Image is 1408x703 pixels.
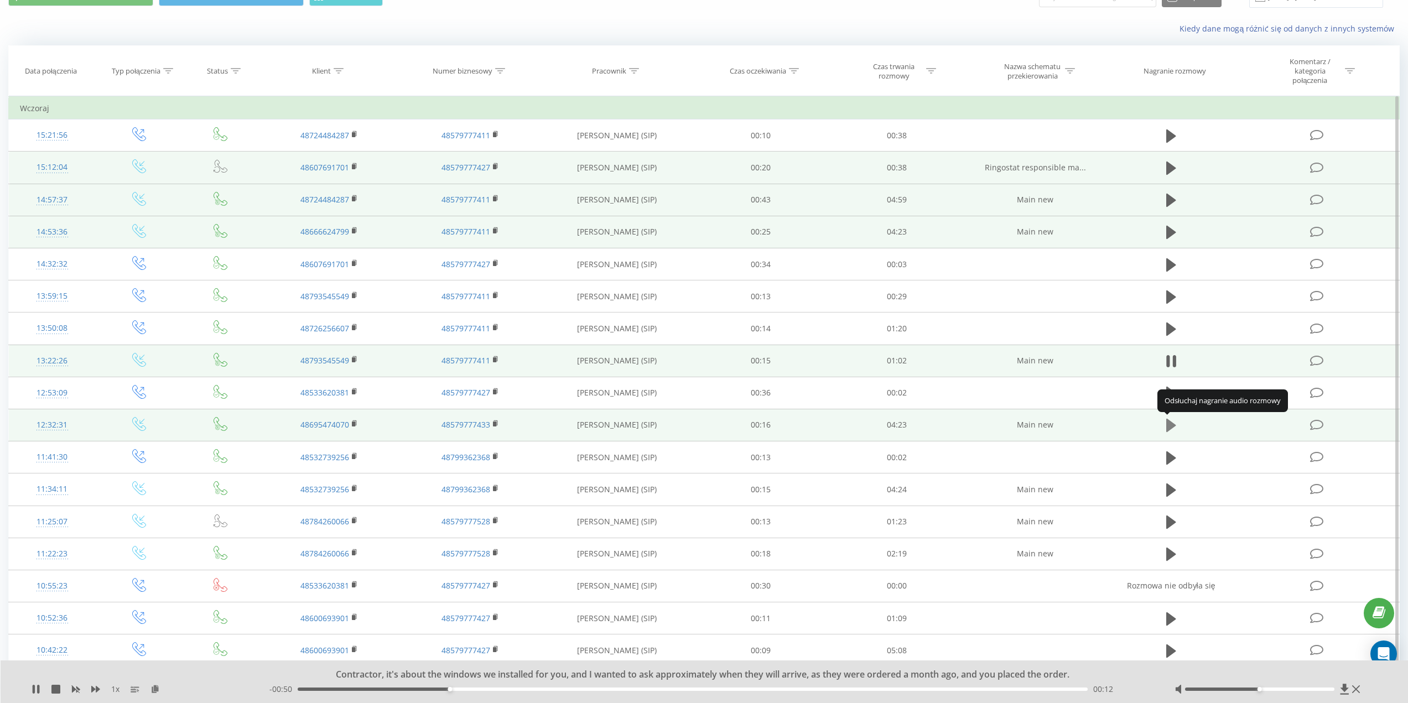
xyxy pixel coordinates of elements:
a: 48533620381 [300,580,349,591]
div: 13:22:26 [20,350,85,372]
span: 1 x [111,684,120,695]
div: 10:42:22 [20,639,85,661]
td: 00:02 [829,441,964,473]
a: 48532739256 [300,452,349,462]
a: 48579777427 [441,387,490,398]
a: 48724484287 [300,130,349,140]
div: Contractor, it's about the windows we installed for you, and I wanted to ask approximately when t... [165,669,1230,681]
div: Accessibility label [448,687,453,691]
a: 48579777411 [441,355,490,366]
div: Pracownik [592,66,626,76]
div: Odsłuchaj nagranie audio rozmowy [1157,389,1288,412]
div: Czas oczekiwania [730,66,786,76]
td: [PERSON_NAME] (SIP) [541,634,693,666]
div: 15:21:56 [20,124,85,146]
div: Accessibility label [1258,687,1262,691]
div: 11:34:11 [20,478,85,500]
a: 48607691701 [300,162,349,173]
a: 48532739256 [300,484,349,494]
td: 00:36 [693,377,829,409]
td: [PERSON_NAME] (SIP) [541,377,693,409]
td: 00:10 [693,119,829,152]
td: Main new [964,216,1105,248]
a: 48579777411 [441,130,490,140]
div: 13:50:08 [20,317,85,339]
a: 48579777411 [441,226,490,237]
a: 48579777411 [441,323,490,334]
td: 01:20 [829,313,964,345]
td: 04:24 [829,473,964,506]
a: 48579777411 [441,291,490,301]
td: 00:14 [693,313,829,345]
td: 00:16 [693,409,829,441]
a: 48695474070 [300,419,349,430]
td: 01:02 [829,345,964,377]
a: 48579777411 [441,194,490,205]
a: 48600693901 [300,645,349,655]
div: 14:53:36 [20,221,85,243]
td: Main new [964,506,1105,538]
td: 00:20 [693,152,829,184]
td: 00:02 [829,377,964,409]
div: 13:59:15 [20,285,85,307]
td: 04:23 [829,409,964,441]
div: Nagranie rozmowy [1144,66,1206,76]
td: [PERSON_NAME] (SIP) [541,473,693,506]
a: 48579777427 [441,645,490,655]
div: Nazwa schematu przekierowania [1003,62,1062,81]
a: 48793545549 [300,355,349,366]
td: 00:11 [693,602,829,634]
div: Status [207,66,228,76]
td: 00:15 [693,345,829,377]
div: 12:53:09 [20,382,85,404]
div: 11:25:07 [20,511,85,533]
td: 00:18 [693,538,829,570]
td: 00:25 [693,216,829,248]
span: 00:12 [1093,684,1113,695]
a: 48533620381 [300,387,349,398]
td: 01:09 [829,602,964,634]
td: [PERSON_NAME] (SIP) [541,280,693,313]
div: 10:52:36 [20,607,85,629]
a: 48579777433 [441,419,490,430]
td: [PERSON_NAME] (SIP) [541,184,693,216]
a: 48600693901 [300,613,349,623]
td: 00:00 [829,570,964,602]
div: Numer biznesowy [433,66,492,76]
td: 00:15 [693,473,829,506]
div: Typ połączenia [112,66,160,76]
div: Czas trwania rozmowy [864,62,923,81]
div: 14:32:32 [20,253,85,275]
a: 48726256607 [300,323,349,334]
a: 48579777528 [441,548,490,559]
div: 14:57:37 [20,189,85,211]
td: [PERSON_NAME] (SIP) [541,216,693,248]
div: Open Intercom Messenger [1370,640,1397,667]
td: 00:13 [693,441,829,473]
a: 48784260066 [300,516,349,527]
a: 48799362368 [441,484,490,494]
td: 00:38 [829,152,964,184]
td: [PERSON_NAME] (SIP) [541,506,693,538]
div: 15:12:04 [20,157,85,178]
a: 48579777427 [441,613,490,623]
td: Main new [964,409,1105,441]
td: [PERSON_NAME] (SIP) [541,152,693,184]
td: 00:03 [829,248,964,280]
div: 11:41:30 [20,446,85,468]
a: 48799362368 [441,452,490,462]
td: Main new [964,345,1105,377]
div: 11:22:23 [20,543,85,565]
span: - 00:50 [269,684,298,695]
div: Klient [312,66,331,76]
td: 00:09 [693,634,829,666]
td: [PERSON_NAME] (SIP) [541,119,693,152]
td: Main new [964,184,1105,216]
td: Wczoraj [9,97,1400,119]
td: [PERSON_NAME] (SIP) [541,441,693,473]
a: Kiedy dane mogą różnić się od danych z innych systemów [1180,23,1400,34]
a: 48579777427 [441,580,490,591]
td: 00:13 [693,280,829,313]
span: Ringostat responsible ma... [985,162,1086,173]
td: [PERSON_NAME] (SIP) [541,538,693,570]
